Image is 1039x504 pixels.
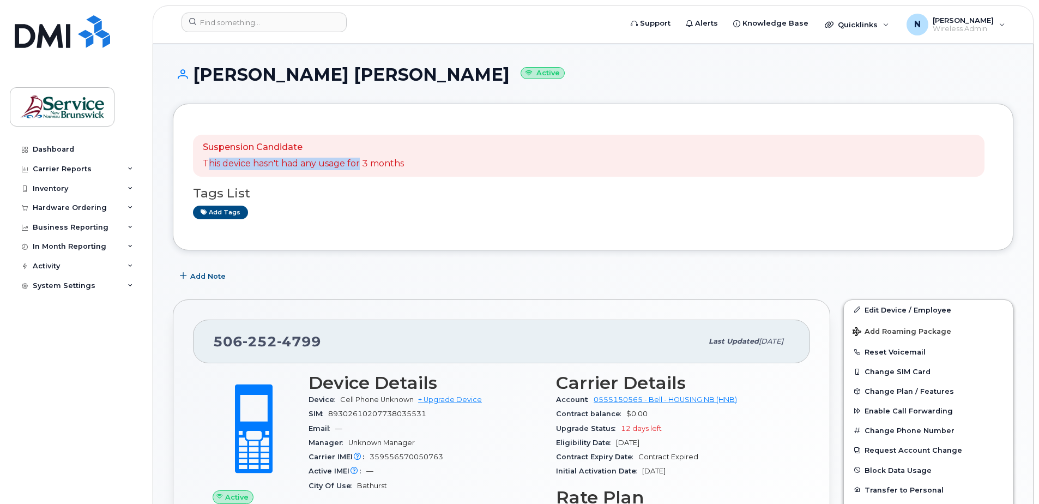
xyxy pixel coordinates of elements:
span: Upgrade Status [556,424,621,433]
p: Suspension Candidate [203,141,404,154]
div: Quicklinks [817,14,897,35]
span: [DATE] [616,439,639,447]
span: Initial Activation Date [556,467,642,475]
span: Unknown Manager [348,439,415,447]
button: Transfer to Personal [844,480,1013,500]
span: 506 [213,333,321,350]
button: Change Phone Number [844,421,1013,440]
span: Knowledge Base [742,18,808,29]
span: Wireless Admin [933,25,994,33]
span: City Of Use [309,482,357,490]
span: 12 days left [621,424,662,433]
span: $0.00 [626,410,648,418]
span: 4799 [277,333,321,350]
span: — [366,467,373,475]
button: Enable Call Forwarding [844,401,1013,421]
small: Active [521,67,565,80]
button: Change SIM Card [844,362,1013,381]
span: Contract Expiry Date [556,453,638,461]
span: 359556570050763 [370,453,443,461]
span: [DATE] [759,337,783,345]
button: Request Account Change [844,440,1013,460]
span: 252 [243,333,277,350]
span: Support [640,18,670,29]
span: Bathurst [357,482,387,490]
h1: [PERSON_NAME] [PERSON_NAME] [173,65,1013,84]
a: Add tags [193,206,248,219]
span: Change Plan / Features [865,387,954,395]
span: Carrier IMEI [309,453,370,461]
span: — [335,424,342,433]
h3: Carrier Details [556,373,790,393]
a: 0555150565 - Bell - HOUSING NB (HNB) [594,395,737,404]
span: 89302610207738035531 [328,410,426,418]
span: Account [556,395,594,404]
a: Alerts [678,13,726,34]
button: Add Roaming Package [844,320,1013,342]
span: SIM [309,410,328,418]
span: Contract Expired [638,453,698,461]
span: Contract balance [556,410,626,418]
span: Active IMEI [309,467,366,475]
button: Change Plan / Features [844,381,1013,401]
span: Add Note [190,271,226,281]
span: [DATE] [642,467,666,475]
span: N [914,18,921,31]
span: Eligibility Date [556,439,616,447]
span: Last updated [709,337,759,345]
span: Active [225,492,249,502]
span: Cell Phone Unknown [340,395,414,404]
span: Manager [309,439,348,447]
input: Find something... [182,13,347,32]
a: Support [623,13,678,34]
p: This device hasn't had any usage for 3 months [203,158,404,170]
span: Quicklinks [838,20,878,29]
span: [PERSON_NAME] [933,16,994,25]
button: Block Data Usage [844,460,1013,480]
button: Add Note [173,267,235,286]
h3: Tags List [193,187,993,200]
span: Add Roaming Package [853,327,951,338]
a: Edit Device / Employee [844,300,1013,320]
span: Alerts [695,18,718,29]
span: Enable Call Forwarding [865,407,953,415]
button: Reset Voicemail [844,342,1013,362]
a: Knowledge Base [726,13,816,34]
h3: Device Details [309,373,543,393]
span: Email [309,424,335,433]
a: + Upgrade Device [418,395,482,404]
div: Nicole Bianchi [899,14,1013,35]
span: Device [309,395,340,404]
